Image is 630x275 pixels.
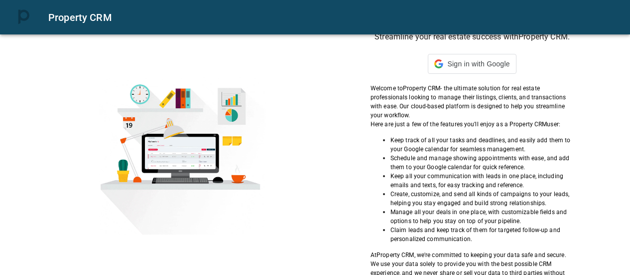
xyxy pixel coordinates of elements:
p: Keep track of all your tasks and deadlines, and easily add them to your Google calendar for seaml... [390,136,574,154]
p: Here are just a few of the features you'll enjoy as a Property CRM user: [371,120,574,129]
p: Keep all your communication with leads in one place, including emails and texts, for easy trackin... [390,172,574,190]
span: Sign in with Google [447,60,509,68]
div: Property CRM [48,9,618,25]
p: Welcome to Property CRM - the ultimate solution for real estate professionals looking to manage t... [371,84,574,120]
p: Manage all your deals in one place, with customizable fields and options to help you stay on top ... [390,208,574,226]
p: Create, customize, and send all kinds of campaigns to your leads, helping you stay engaged and bu... [390,190,574,208]
div: Sign in with Google [428,54,516,74]
p: Schedule and manage showing appointments with ease, and add them to your Google calendar for quic... [390,154,574,172]
p: Claim leads and keep track of them for targeted follow-up and personalized communication. [390,226,574,244]
h6: Streamline your real estate success with Property CRM . [371,30,574,44]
